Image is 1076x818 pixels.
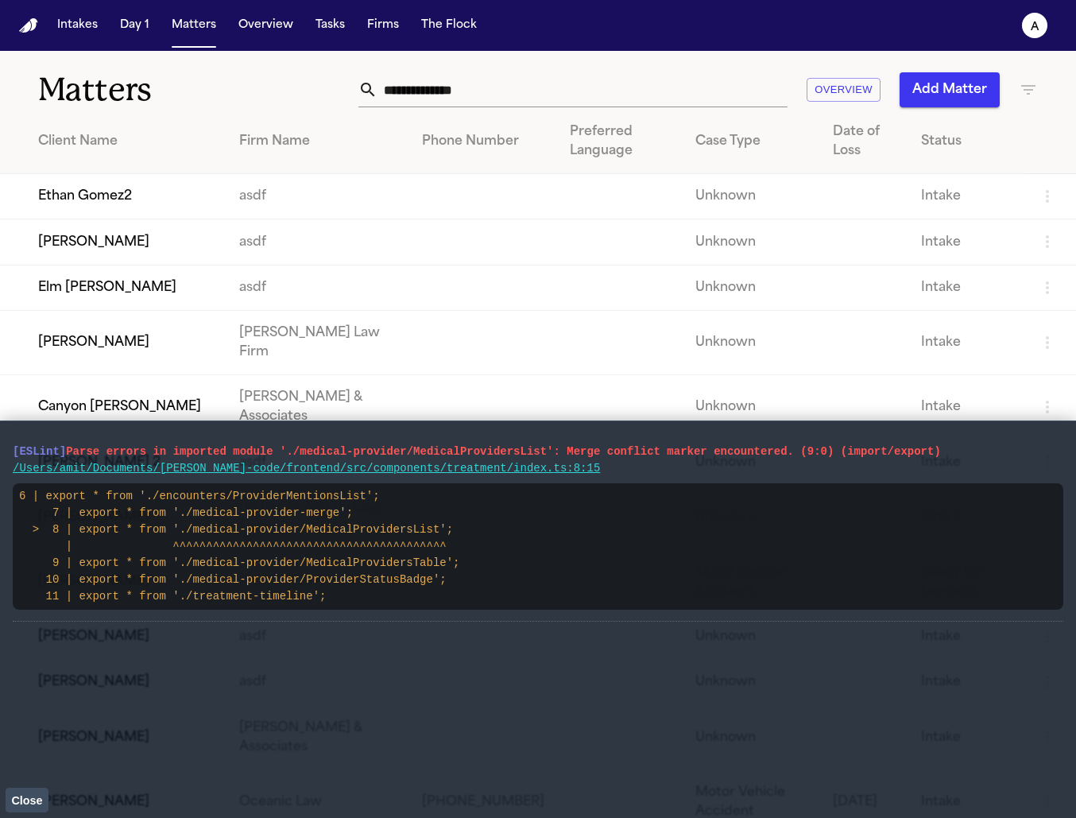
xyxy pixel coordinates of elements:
[361,11,405,40] button: Firms
[226,265,409,310] td: asdf
[38,132,214,151] div: Client Name
[51,11,104,40] button: Intakes
[695,132,807,151] div: Case Type
[908,219,1025,265] td: Intake
[683,174,820,219] td: Unknown
[239,132,397,151] div: Firm Name
[908,265,1025,310] td: Intake
[908,375,1025,440] td: Intake
[683,219,820,265] td: Unknown
[921,132,1012,151] div: Status
[422,132,544,151] div: Phone Number
[232,11,300,40] button: Overview
[114,11,156,40] button: Day 1
[683,311,820,375] td: Unknown
[683,265,820,310] td: Unknown
[19,18,38,33] img: Finch Logo
[165,11,223,40] button: Matters
[415,11,483,40] button: The Flock
[908,174,1025,219] td: Intake
[833,122,896,161] div: Date of Loss
[683,375,820,440] td: Unknown
[19,18,38,33] a: Home
[38,70,311,110] h1: Matters
[309,11,351,40] button: Tasks
[908,311,1025,375] td: Intake
[226,375,409,440] td: [PERSON_NAME] & Associates
[1031,21,1039,33] text: a
[226,311,409,375] td: [PERSON_NAME] Law Firm
[226,219,409,265] td: asdf
[570,122,670,161] div: Preferred Language
[226,174,409,219] td: asdf
[900,72,1000,107] button: Add Matter
[807,78,881,103] button: Overview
